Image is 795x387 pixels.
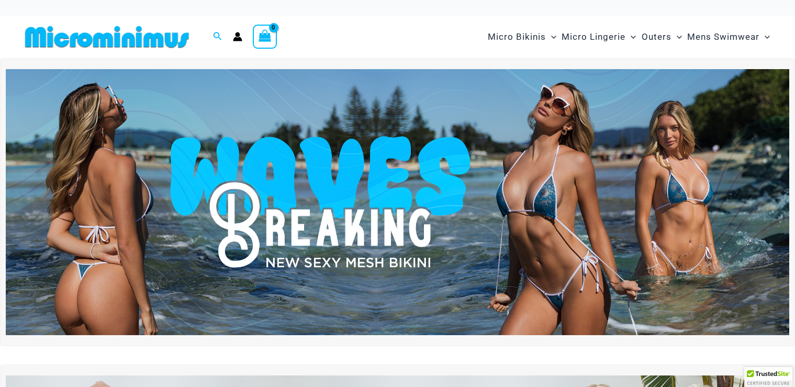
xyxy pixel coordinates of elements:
span: Menu Toggle [546,24,556,50]
span: Menu Toggle [625,24,636,50]
a: Micro BikinisMenu ToggleMenu Toggle [485,21,559,53]
span: Micro Bikinis [488,24,546,50]
a: Account icon link [233,32,242,41]
a: Mens SwimwearMenu ToggleMenu Toggle [685,21,772,53]
img: Waves Breaking Ocean Bikini Pack [6,69,789,336]
a: View Shopping Cart, empty [253,25,277,49]
nav: Site Navigation [484,19,774,54]
a: OutersMenu ToggleMenu Toggle [639,21,685,53]
span: Micro Lingerie [562,24,625,50]
img: MM SHOP LOGO FLAT [21,25,193,49]
span: Outers [642,24,671,50]
span: Menu Toggle [759,24,770,50]
span: Mens Swimwear [687,24,759,50]
span: Menu Toggle [671,24,682,50]
a: Micro LingerieMenu ToggleMenu Toggle [559,21,639,53]
a: Search icon link [213,30,222,43]
div: TrustedSite Certified [744,367,792,387]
